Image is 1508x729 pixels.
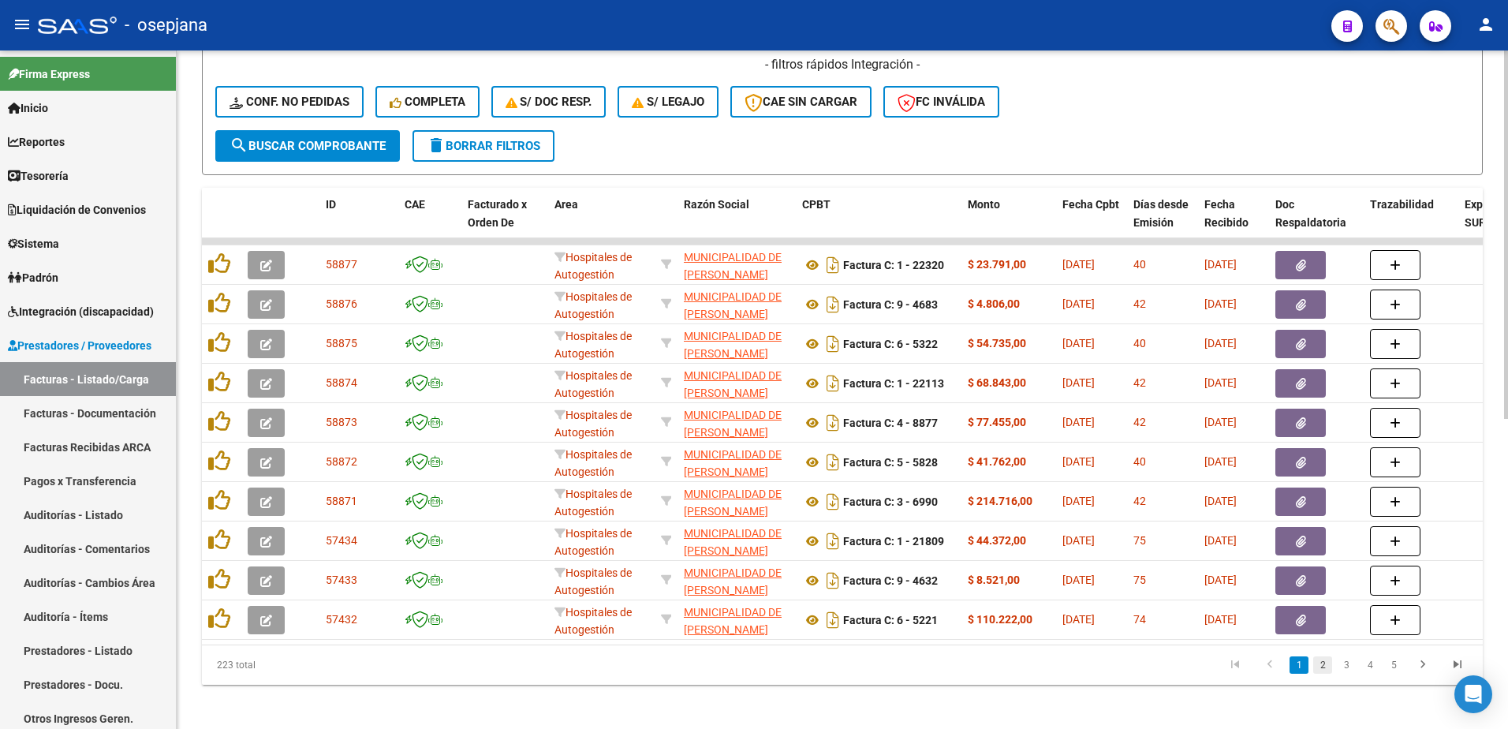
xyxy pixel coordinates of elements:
[1133,455,1146,468] span: 40
[684,604,789,637] div: 30681618089
[326,495,357,507] span: 58871
[1133,198,1189,229] span: Días desde Emisión
[684,251,782,282] span: MUNICIPALIDAD DE [PERSON_NAME]
[1198,188,1269,257] datatable-header-cell: Fecha Recibido
[1382,652,1405,679] li: page 5
[1133,534,1146,547] span: 75
[1313,656,1332,674] a: 2
[326,297,357,310] span: 58876
[1337,656,1356,674] a: 3
[1204,258,1237,271] span: [DATE]
[1204,455,1237,468] span: [DATE]
[326,337,357,350] span: 58875
[1062,416,1095,428] span: [DATE]
[1056,188,1127,257] datatable-header-cell: Fecha Cpbt
[684,446,789,479] div: 30681618089
[326,534,357,547] span: 57434
[554,251,632,282] span: Hospitales de Autogestión
[1133,376,1146,389] span: 42
[823,568,843,593] i: Descargar documento
[554,409,632,439] span: Hospitales de Autogestión
[8,201,146,219] span: Liquidación de Convenios
[1311,652,1334,679] li: page 2
[1133,258,1146,271] span: 40
[8,337,151,354] span: Prestadores / Proveedores
[1133,613,1146,626] span: 74
[1204,534,1237,547] span: [DATE]
[745,95,857,109] span: CAE SIN CARGAR
[1204,613,1237,626] span: [DATE]
[554,330,632,361] span: Hospitales de Autogestión
[468,198,527,229] span: Facturado x Orden De
[1204,495,1237,507] span: [DATE]
[823,607,843,633] i: Descargar documento
[1443,656,1473,674] a: go to last page
[375,86,480,118] button: Completa
[1062,376,1095,389] span: [DATE]
[684,198,749,211] span: Razón Social
[326,258,357,271] span: 58877
[1062,258,1095,271] span: [DATE]
[554,527,632,558] span: Hospitales de Autogestión
[215,56,1469,73] h4: - filtros rápidos Integración -
[1204,574,1237,586] span: [DATE]
[1062,297,1095,310] span: [DATE]
[1476,15,1495,34] mat-icon: person
[684,527,782,558] span: MUNICIPALIDAD DE [PERSON_NAME]
[1358,652,1382,679] li: page 4
[215,86,364,118] button: Conf. no pedidas
[843,338,938,350] strong: Factura C: 6 - 5322
[684,485,789,518] div: 30681618089
[506,95,592,109] span: S/ Doc Resp.
[427,136,446,155] mat-icon: delete
[554,198,578,211] span: Area
[548,188,655,257] datatable-header-cell: Area
[684,566,782,597] span: MUNICIPALIDAD DE [PERSON_NAME]
[554,369,632,400] span: Hospitales de Autogestión
[1454,675,1492,713] div: Open Intercom Messenger
[823,489,843,514] i: Descargar documento
[961,188,1056,257] datatable-header-cell: Monto
[684,448,782,479] span: MUNICIPALIDAD DE [PERSON_NAME]
[319,188,398,257] datatable-header-cell: ID
[684,327,789,361] div: 30681618089
[13,15,32,34] mat-icon: menu
[677,188,796,257] datatable-header-cell: Razón Social
[326,376,357,389] span: 58874
[1133,297,1146,310] span: 42
[491,86,607,118] button: S/ Doc Resp.
[802,198,831,211] span: CPBT
[1287,652,1311,679] li: page 1
[554,488,632,518] span: Hospitales de Autogestión
[843,456,938,469] strong: Factura C: 5 - 5828
[1062,534,1095,547] span: [DATE]
[823,450,843,475] i: Descargar documento
[843,417,938,429] strong: Factura C: 4 - 8877
[8,65,90,83] span: Firma Express
[968,198,1000,211] span: Monto
[427,139,540,153] span: Borrar Filtros
[1255,656,1285,674] a: go to previous page
[1127,188,1198,257] datatable-header-cell: Días desde Emisión
[230,136,248,155] mat-icon: search
[968,297,1020,310] strong: $ 4.806,00
[8,303,154,320] span: Integración (discapacidad)
[230,95,349,109] span: Conf. no pedidas
[1334,652,1358,679] li: page 3
[1269,188,1364,257] datatable-header-cell: Doc Respaldatoria
[405,198,425,211] span: CAE
[1370,198,1434,211] span: Trazabilidad
[554,566,632,597] span: Hospitales de Autogestión
[730,86,872,118] button: CAE SIN CARGAR
[684,330,782,361] span: MUNICIPALIDAD DE [PERSON_NAME]
[968,613,1032,626] strong: $ 110.222,00
[898,95,985,109] span: FC Inválida
[684,249,789,282] div: 30681618089
[326,613,357,626] span: 57432
[968,534,1026,547] strong: $ 44.372,00
[843,259,944,271] strong: Factura C: 1 - 22320
[1204,376,1237,389] span: [DATE]
[1204,337,1237,350] span: [DATE]
[823,331,843,357] i: Descargar documento
[1290,656,1308,674] a: 1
